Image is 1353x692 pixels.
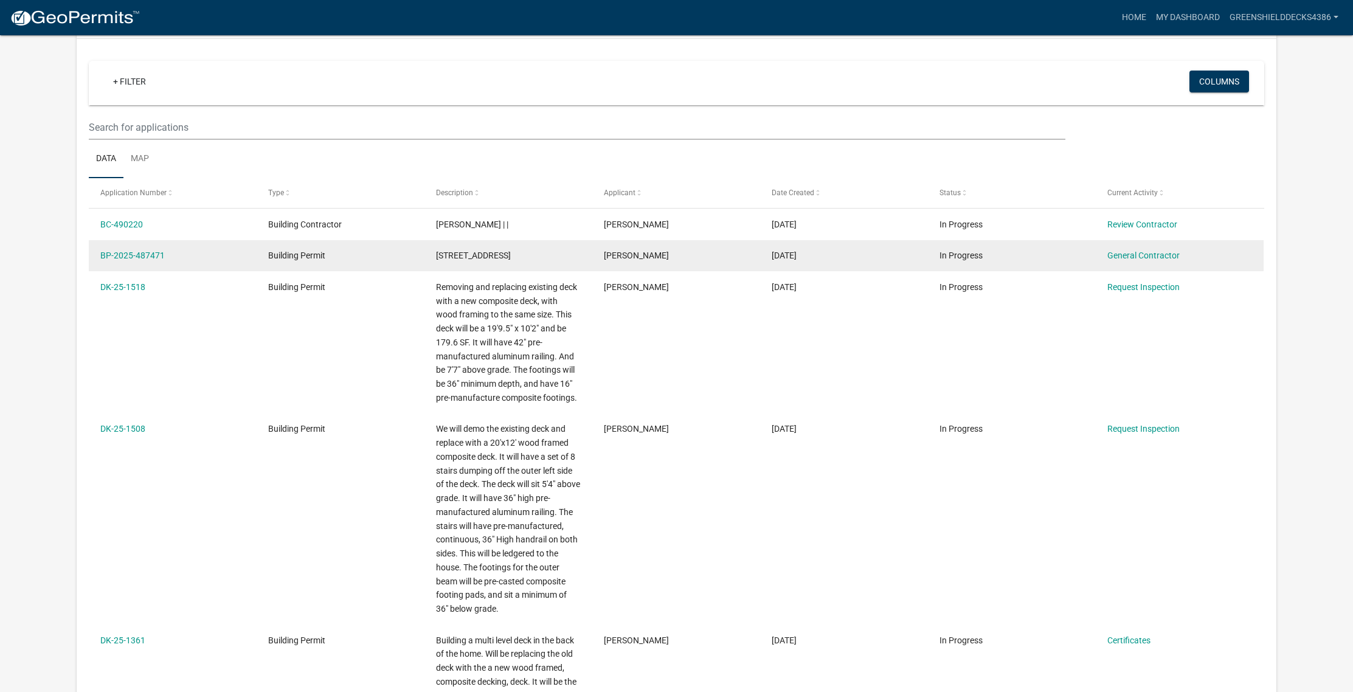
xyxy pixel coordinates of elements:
[1151,6,1225,29] a: My Dashboard
[100,220,143,229] a: BC-490220
[100,635,145,645] a: DK-25-1361
[1107,251,1180,260] a: General Contractor
[1096,178,1264,207] datatable-header-cell: Current Activity
[1107,189,1158,197] span: Current Activity
[1117,6,1151,29] a: Home
[436,424,580,614] span: We will demo the existing deck and replace with a 20'x12' wood framed composite deck. It will hav...
[1107,220,1177,229] a: Review Contractor
[100,424,145,434] a: DK-25-1508
[100,189,167,197] span: Application Number
[123,140,156,179] a: Map
[268,424,325,434] span: Building Permit
[257,178,424,207] datatable-header-cell: Type
[1107,635,1151,645] a: Certificates
[268,189,284,197] span: Type
[424,178,592,207] datatable-header-cell: Description
[436,251,511,260] span: 2681 Clarendon CtValparaiso
[772,189,814,197] span: Date Created
[604,282,669,292] span: ADAM ROUGHT
[436,189,473,197] span: Description
[939,220,983,229] span: In Progress
[604,189,635,197] span: Applicant
[1225,6,1343,29] a: GreenShieldDecks4386
[939,635,983,645] span: In Progress
[939,424,983,434] span: In Progress
[772,635,797,645] span: 07/25/2025
[436,282,577,403] span: Removing and replacing existing deck with a new composite deck, with wood framing to the same siz...
[89,140,123,179] a: Data
[268,635,325,645] span: Building Permit
[604,635,669,645] span: ADAM ROUGHT
[89,178,257,207] datatable-header-cell: Application Number
[772,424,797,434] span: 08/13/2025
[592,178,760,207] datatable-header-cell: Applicant
[604,251,669,260] span: ADAM ROUGHT
[772,282,797,292] span: 08/14/2025
[100,251,165,260] a: BP-2025-487471
[760,178,928,207] datatable-header-cell: Date Created
[772,220,797,229] span: 10/09/2025
[89,115,1065,140] input: Search for applications
[604,424,669,434] span: ADAM ROUGHT
[939,189,961,197] span: Status
[268,220,342,229] span: Building Contractor
[268,282,325,292] span: Building Permit
[1189,71,1249,92] button: Columns
[436,220,508,229] span: ADAM ROUGHT | |
[268,251,325,260] span: Building Permit
[103,71,156,92] a: + Filter
[100,282,145,292] a: DK-25-1518
[939,282,983,292] span: In Progress
[1107,282,1180,292] a: Request Inspection
[604,220,669,229] span: ADAM ROUGHT
[772,251,797,260] span: 10/03/2025
[928,178,1096,207] datatable-header-cell: Status
[939,251,983,260] span: In Progress
[1107,424,1180,434] a: Request Inspection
